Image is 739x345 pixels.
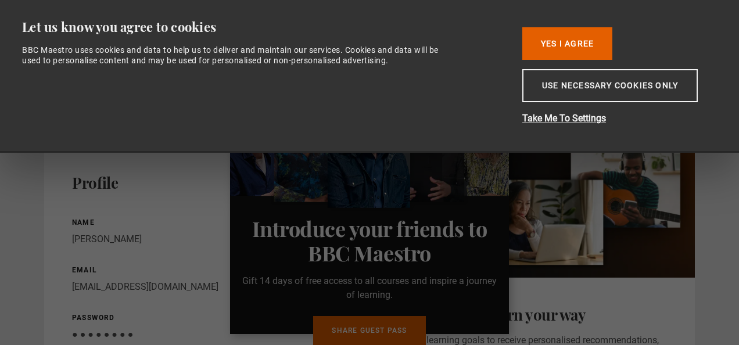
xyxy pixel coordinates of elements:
[313,316,425,345] a: Share guest pass
[522,112,708,125] button: Take Me To Settings
[22,45,456,66] div: BBC Maestro uses cookies and data to help us to deliver and maintain our services. Cookies and da...
[22,19,504,35] div: Let us know you agree to cookies
[72,232,337,246] p: [PERSON_NAME]
[72,329,133,340] span: ● ● ● ● ● ● ● ●
[72,174,118,192] h2: Profile
[239,274,500,302] p: Gift 14 days of free access to all courses and inspire a journey of learning.
[239,216,500,265] h3: Introduce your friends to BBC Maestro
[72,280,337,294] p: [EMAIL_ADDRESS][DOMAIN_NAME]
[522,69,698,102] button: Use necessary cookies only
[72,265,337,275] p: Email
[72,312,337,323] p: Password
[72,217,337,228] p: Name
[522,27,612,60] button: Yes I Agree
[402,306,667,324] h2: Learn your way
